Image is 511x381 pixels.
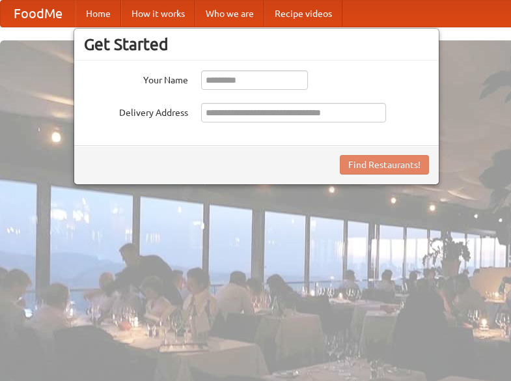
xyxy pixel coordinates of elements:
[84,70,188,87] label: Your Name
[76,1,121,27] a: Home
[121,1,195,27] a: How it works
[195,1,264,27] a: Who we are
[264,1,342,27] a: Recipe videos
[84,103,188,119] label: Delivery Address
[1,1,76,27] a: FoodMe
[84,35,429,54] h3: Get Started
[340,155,429,175] button: Find Restaurants!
